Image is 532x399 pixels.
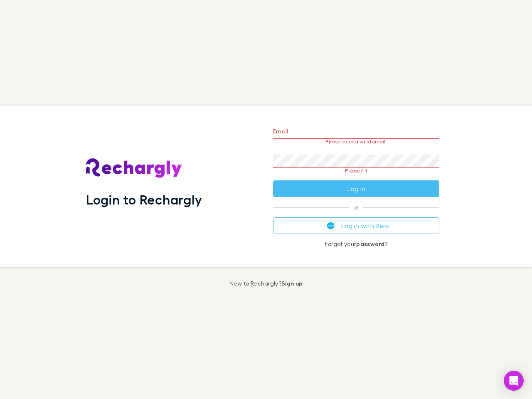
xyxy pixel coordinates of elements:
button: Log in [273,180,439,197]
img: Xero's logo [327,222,335,229]
div: Open Intercom Messenger [504,371,524,391]
a: Sign up [281,280,303,287]
p: Please fill [273,168,439,174]
p: Please enter a valid email. [273,139,439,145]
a: password [356,240,384,247]
p: New to Rechargly? [229,280,303,287]
button: Log in with Xero [273,217,439,234]
p: Forgot your ? [273,241,439,247]
h1: Login to Rechargly [86,192,202,207]
img: Rechargly's Logo [86,158,182,178]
